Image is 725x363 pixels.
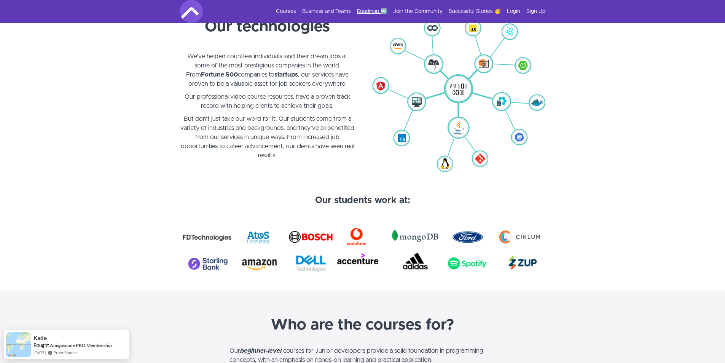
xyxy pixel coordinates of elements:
[526,8,545,15] a: Sign Up
[33,349,46,356] span: [DATE]
[201,72,238,78] strong: Fortune 500
[180,114,355,178] p: But don't just take our word for it. Our students come from a variety of industries and backgroun...
[507,8,520,15] a: Login
[6,332,31,357] img: provesource social proof notification image
[357,8,387,15] a: Roadmap 🆕
[180,52,355,88] p: We've helped countless individuals land their dream jobs at some of the most prestigious companie...
[315,196,410,205] strong: Our students work at:
[33,342,49,348] span: Bought
[302,8,351,15] a: Business and Teams
[276,8,296,15] a: Courses
[180,92,355,110] p: Our professional video course resources, have a proven track record with helping clients to achie...
[271,317,454,333] strong: Who are the courses for?
[53,349,77,356] a: ProveSource
[50,342,112,349] a: Amigoscode PRO Membership
[205,19,330,34] strong: Our technologies
[240,348,282,354] em: beginner-level
[449,8,501,15] a: Successful Stories 🥳
[393,8,443,15] a: Join the Community
[33,335,47,341] span: Kade
[274,72,298,78] strong: startups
